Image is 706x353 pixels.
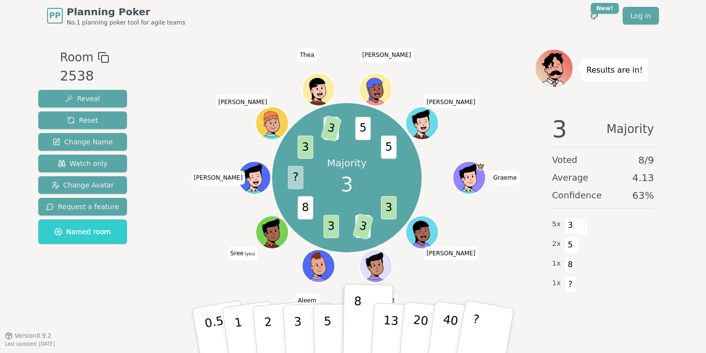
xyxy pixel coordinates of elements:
span: 4.13 [632,171,654,185]
span: 3 [552,117,567,141]
a: PPPlanning PokerNo.1 planning poker tool for agile teams [47,5,185,27]
span: (you) [244,252,255,256]
p: Results are in! [586,63,643,77]
span: 3 [353,214,374,240]
span: Graeme is the host [476,162,484,170]
span: Reset [67,115,98,125]
button: Change Name [38,133,127,151]
span: 8 / 9 [638,153,654,167]
p: 8 [353,294,361,347]
span: Majority [606,117,654,141]
span: ? [288,166,303,189]
span: Click to change your name [491,171,519,185]
span: Last updated: [DATE] [5,341,55,347]
span: PP [49,10,60,22]
span: 3 [298,136,313,159]
span: ? [565,276,576,293]
span: Voted [552,153,578,167]
span: 3 [321,115,342,142]
span: No.1 planning poker tool for agile teams [67,19,185,27]
span: Watch only [58,159,108,168]
span: Room [60,49,93,66]
span: 8 [298,196,313,219]
span: Click to change your name [376,293,397,307]
span: 1 x [552,258,561,269]
span: Click to change your name [191,171,245,185]
span: Click to change your name [424,95,478,109]
span: Planning Poker [67,5,185,19]
div: New! [591,3,619,14]
a: Log in [623,7,659,25]
span: 5 [355,117,371,140]
span: Request a feature [46,202,119,212]
button: Watch only [38,155,127,172]
span: Reveal [65,94,100,104]
p: Majority [327,156,367,170]
span: 3 [565,217,576,234]
span: Click to change your name [228,246,258,260]
button: Reset [38,111,127,129]
div: 2538 [60,66,109,86]
span: Average [552,171,588,185]
span: 3 [341,170,353,199]
span: Click to change your name [216,95,270,109]
span: Click to change your name [424,246,478,260]
button: Reveal [38,90,127,108]
span: 63 % [632,189,654,202]
span: Confidence [552,189,602,202]
span: 3 [381,196,397,219]
button: Version0.9.2 [5,332,51,340]
span: Click to change your name [295,293,319,307]
span: Version 0.9.2 [15,332,51,340]
button: Click to change your avatar [256,217,287,247]
span: 5 [381,136,397,159]
span: 8 [565,256,576,273]
span: Change Name [52,137,113,147]
span: 1 x [552,278,561,289]
span: 3 [323,215,339,238]
span: Click to change your name [360,48,414,62]
span: 2 x [552,239,561,249]
span: 5 x [552,219,561,230]
span: Change Avatar [51,180,114,190]
span: Click to change your name [298,48,317,62]
button: Request a feature [38,198,127,216]
button: Change Avatar [38,176,127,194]
button: Named room [38,219,127,244]
span: Named room [54,227,111,237]
button: New! [585,7,603,25]
span: 5 [565,237,576,253]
